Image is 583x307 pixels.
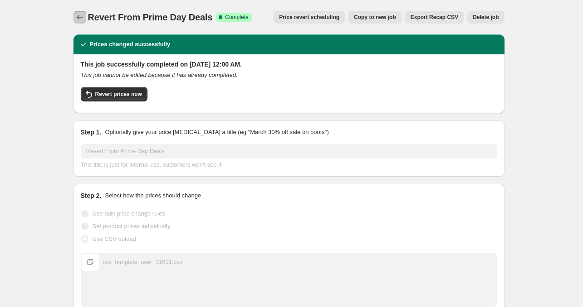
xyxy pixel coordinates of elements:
[81,87,147,101] button: Revert prices now
[81,60,497,69] h2: This job successfully completed on [DATE] 12:00 AM.
[103,258,183,267] div: csv_template_user_11611.csv
[93,235,136,242] span: Use CSV upload
[93,223,171,230] span: Set product prices individually
[105,128,328,137] p: Optionally give your price [MEDICAL_DATA] a title (eg "March 30% off sale on boots")
[279,14,339,21] span: Price revert scheduling
[411,14,458,21] span: Export Recap CSV
[88,12,213,22] span: Revert From Prime Day Deals
[105,191,201,200] p: Select how the prices should change
[81,128,102,137] h2: Step 1.
[81,72,238,78] i: This job cannot be edited because it has already completed.
[81,191,102,200] h2: Step 2.
[467,11,504,24] button: Delete job
[95,91,142,98] span: Revert prices now
[81,144,497,158] input: 30% off holiday sale
[90,40,171,49] h2: Prices changed successfully
[348,11,402,24] button: Copy to new job
[225,14,248,21] span: Complete
[274,11,345,24] button: Price revert scheduling
[473,14,499,21] span: Delete job
[354,14,396,21] span: Copy to new job
[93,210,165,217] span: Use bulk price change rules
[81,161,221,168] span: This title is just for internal use, customers won't see it
[73,11,86,24] button: Price change jobs
[405,11,464,24] button: Export Recap CSV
